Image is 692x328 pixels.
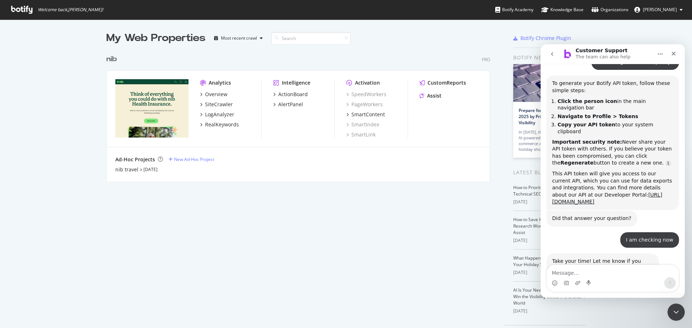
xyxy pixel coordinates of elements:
[346,121,379,128] a: SmartIndex
[6,209,138,255] div: Customer Support says…
[12,214,112,235] div: Take your time! Let me know if you have any other questions or need further assistance.
[420,79,466,86] a: CustomReports
[106,54,117,64] div: nib
[520,35,571,42] div: Botify Chrome Plugin
[200,111,234,118] a: LogAnalyzer
[143,166,158,172] a: [DATE]
[205,91,227,98] div: Overview
[38,7,103,13] span: Welcome back, [PERSON_NAME] !
[355,79,380,86] div: Activation
[174,156,214,162] div: New Ad-Hoc Project
[124,233,135,244] button: Send a message…
[513,64,585,102] img: Prepare for Black Friday 2025 by Prioritizing AI Search Visibility
[541,6,584,13] div: Knowledge Base
[482,57,490,63] div: Pro
[115,156,155,163] div: Ad-Hoc Projects
[11,236,17,242] button: Emoji picker
[643,6,677,13] span: amye saunders
[629,4,688,15] button: [PERSON_NAME]
[346,111,385,118] a: SmartContent
[513,287,586,306] a: AI Is Your New Customer: How to Win the Visibility Battle in a ChatGPT World
[427,79,466,86] div: CustomReports
[591,6,629,13] div: Organizations
[200,121,239,128] a: RealKeywords
[115,79,188,138] img: www.nib.com.au
[106,45,496,181] div: grid
[346,91,386,98] a: SpeedWorkers
[513,169,586,176] div: Latest Blog Posts
[205,101,233,108] div: SiteCrawler
[420,92,442,99] a: Assist
[346,131,376,138] a: SmartLink
[115,166,138,173] a: nib travel
[278,91,308,98] div: ActionBoard
[519,129,580,152] div: In [DATE], the first year where AI-powered search and commerce agents will guide holiday shoppers…
[271,32,351,45] input: Search
[513,308,586,314] div: [DATE]
[513,54,586,62] div: Botify news
[6,209,118,239] div: Take your time! Let me know if you have any other questions or need further assistance.
[169,156,214,162] a: New Ad-Hoc Project
[513,216,583,235] a: How to Save Hours on Content and Research Workflows with Botify Assist
[346,101,383,108] a: PageWorkers
[351,111,385,118] div: SmartContent
[273,91,308,98] a: ActionBoard
[282,79,310,86] div: Intelligence
[6,221,138,233] textarea: Message…
[200,91,227,98] a: Overview
[513,255,578,268] a: What Happens When ChatGPT Is Your Holiday Shopper?
[34,236,40,242] button: Upload attachment
[278,101,303,108] div: AlertPanel
[211,32,266,44] button: Most recent crawl
[106,31,205,45] div: My Web Properties
[513,237,586,244] div: [DATE]
[541,44,685,298] iframe: Intercom live chat
[221,36,257,40] div: Most recent crawl
[200,101,233,108] a: SiteCrawler
[513,184,578,197] a: How to Prioritize and Accelerate Technical SEO with Botify Assist
[209,79,231,86] div: Analytics
[205,111,234,118] div: LogAnalyzer
[427,92,442,99] div: Assist
[519,107,579,126] a: Prepare for [DATE][DATE] 2025 by Prioritizing AI Search Visibility
[513,269,586,276] div: [DATE]
[667,304,685,321] iframe: Intercom live chat
[495,6,533,13] div: Botify Academy
[513,35,571,42] a: Botify Chrome Plugin
[513,199,586,205] div: [DATE]
[205,121,239,128] div: RealKeywords
[46,236,52,242] button: Start recording
[273,101,303,108] a: AlertPanel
